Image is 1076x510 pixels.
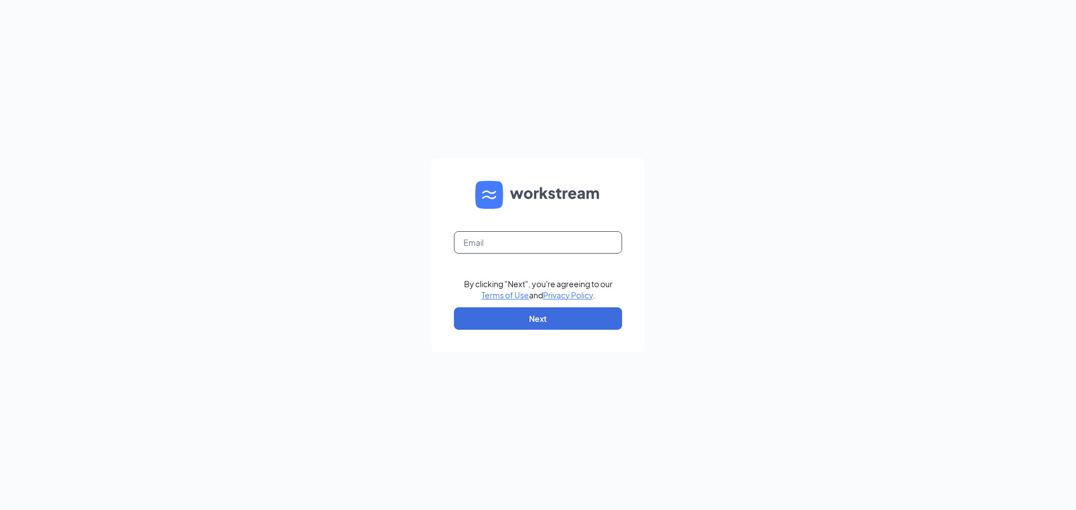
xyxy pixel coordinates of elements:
[454,307,622,330] button: Next
[454,231,622,254] input: Email
[464,278,613,301] div: By clicking "Next", you're agreeing to our and .
[543,290,593,300] a: Privacy Policy
[475,181,601,209] img: WS logo and Workstream text
[481,290,529,300] a: Terms of Use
